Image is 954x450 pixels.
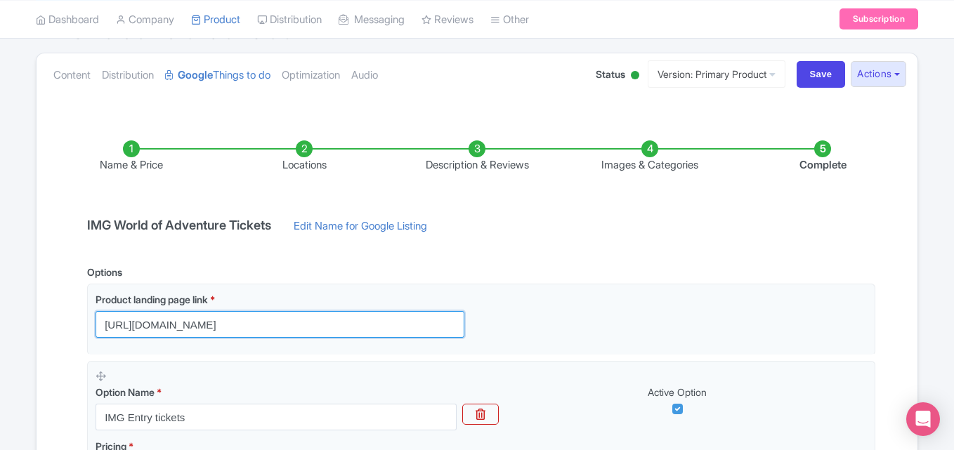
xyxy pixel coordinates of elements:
[79,218,280,232] h4: IMG World of Adventure Tickets
[851,61,906,87] button: Actions
[96,293,208,305] span: Product landing page link
[839,8,918,29] a: Subscription
[282,53,340,98] a: Optimization
[178,67,213,84] strong: Google
[96,404,457,430] input: Option Name
[391,140,563,173] li: Description & Reviews
[96,386,155,398] span: Option Name
[628,65,642,87] div: Active
[280,218,441,241] a: Edit Name for Google Listing
[906,402,940,436] div: Open Intercom Messenger
[53,53,91,98] a: Content
[563,140,736,173] li: Images & Categories
[96,311,464,338] input: Product landing page link
[87,265,122,279] div: Options
[648,60,785,88] a: Version: Primary Product
[797,61,846,88] input: Save
[648,386,707,398] span: Active Option
[165,53,270,98] a: GoogleThings to do
[596,67,625,81] span: Status
[102,53,154,98] a: Distribution
[218,140,391,173] li: Locations
[736,140,909,173] li: Complete
[351,53,378,98] a: Audio
[53,22,292,43] span: IMG World of Adventure Tickets
[45,140,218,173] li: Name & Price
